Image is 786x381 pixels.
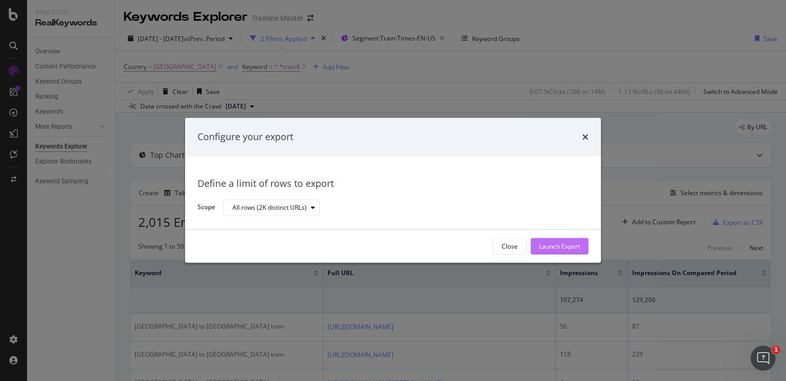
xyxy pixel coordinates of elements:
[502,242,518,251] div: Close
[232,205,307,211] div: All rows (2K distinct URLs)
[531,238,588,255] button: Launch Export
[582,130,588,144] div: times
[224,199,320,216] button: All rows (2K distinct URLs)
[198,177,588,190] div: Define a limit of rows to export
[772,346,780,354] span: 1
[198,203,215,214] label: Scope
[751,346,776,371] iframe: Intercom live chat
[493,238,527,255] button: Close
[198,130,293,144] div: Configure your export
[539,242,580,251] div: Launch Export
[185,118,601,263] div: modal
